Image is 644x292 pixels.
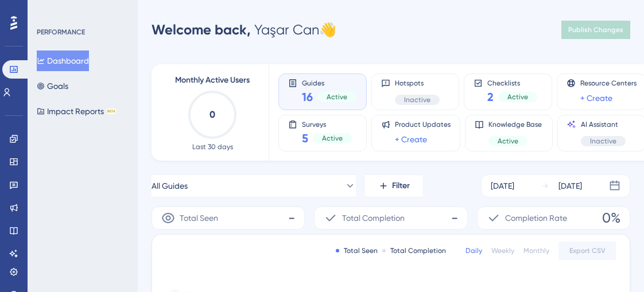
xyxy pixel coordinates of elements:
a: + Create [580,91,612,105]
div: PERFORMANCE [37,28,85,37]
span: Inactive [590,137,616,146]
a: + Create [395,133,427,146]
span: Resource Centers [580,79,637,88]
span: Hotspots [395,79,440,88]
span: - [451,209,458,227]
div: Yaşar Can 👋 [152,21,336,39]
span: Filter [392,179,410,193]
span: Checklists [487,79,537,87]
span: 0% [602,209,620,227]
button: Filter [365,174,422,197]
span: Last 30 days [192,142,233,151]
span: Product Updates [395,120,451,129]
span: Guides [302,79,356,87]
span: Publish Changes [568,25,623,34]
span: Export CSV [569,246,606,255]
button: Publish Changes [561,21,630,39]
div: [DATE] [558,179,582,193]
div: Total Seen [336,246,378,255]
span: Active [327,92,347,102]
div: BETA [106,108,117,114]
button: Goals [37,76,68,96]
span: Active [498,137,518,146]
span: AI Assistant [581,120,626,129]
span: Knowledge Base [488,120,542,129]
span: Surveys [302,120,352,128]
div: Weekly [491,246,514,255]
button: All Guides [152,174,356,197]
span: 2 [487,89,494,105]
span: Active [507,92,528,102]
span: 5 [302,130,308,146]
span: Total Seen [180,211,218,225]
span: Inactive [404,95,430,104]
span: Total Completion [342,211,405,225]
span: Completion Rate [505,211,567,225]
span: All Guides [152,179,188,193]
div: [DATE] [491,179,514,193]
div: Total Completion [382,246,446,255]
text: 0 [210,109,215,120]
span: Active [322,134,343,143]
div: Monthly [523,246,549,255]
div: Daily [465,246,482,255]
span: Welcome back, [152,21,251,38]
button: Dashboard [37,50,89,71]
span: 16 [302,89,313,105]
span: Monthly Active Users [175,73,250,87]
button: Export CSV [558,242,616,260]
button: Impact ReportsBETA [37,101,117,122]
span: - [288,209,295,227]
